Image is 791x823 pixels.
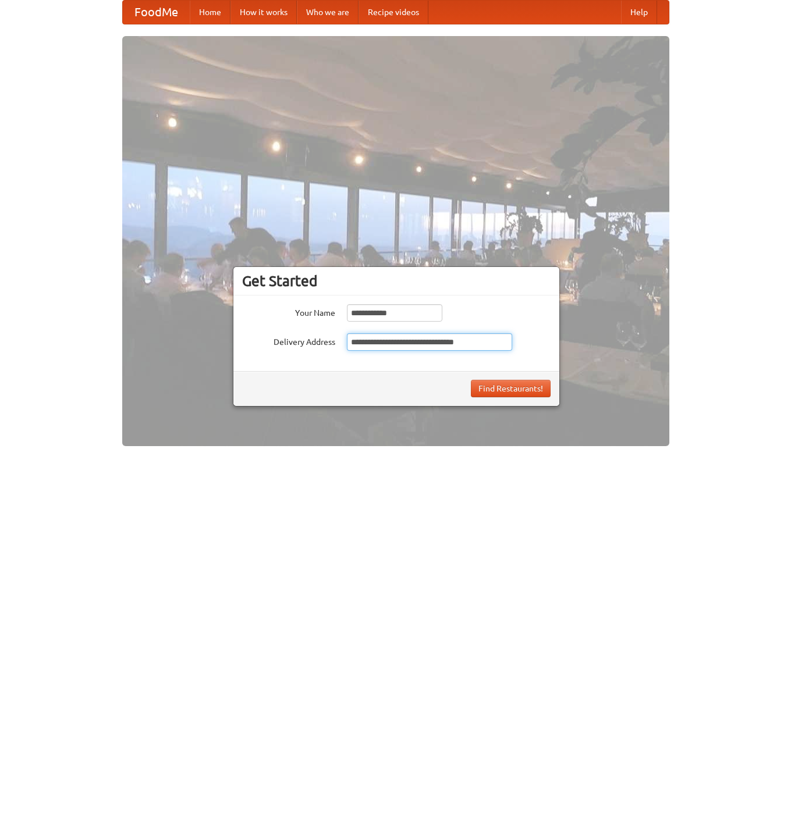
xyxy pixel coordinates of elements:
label: Delivery Address [242,333,335,348]
label: Your Name [242,304,335,319]
button: Find Restaurants! [471,380,551,397]
a: Who we are [297,1,359,24]
h3: Get Started [242,272,551,290]
a: Home [190,1,230,24]
a: Recipe videos [359,1,428,24]
a: FoodMe [123,1,190,24]
a: Help [621,1,657,24]
a: How it works [230,1,297,24]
